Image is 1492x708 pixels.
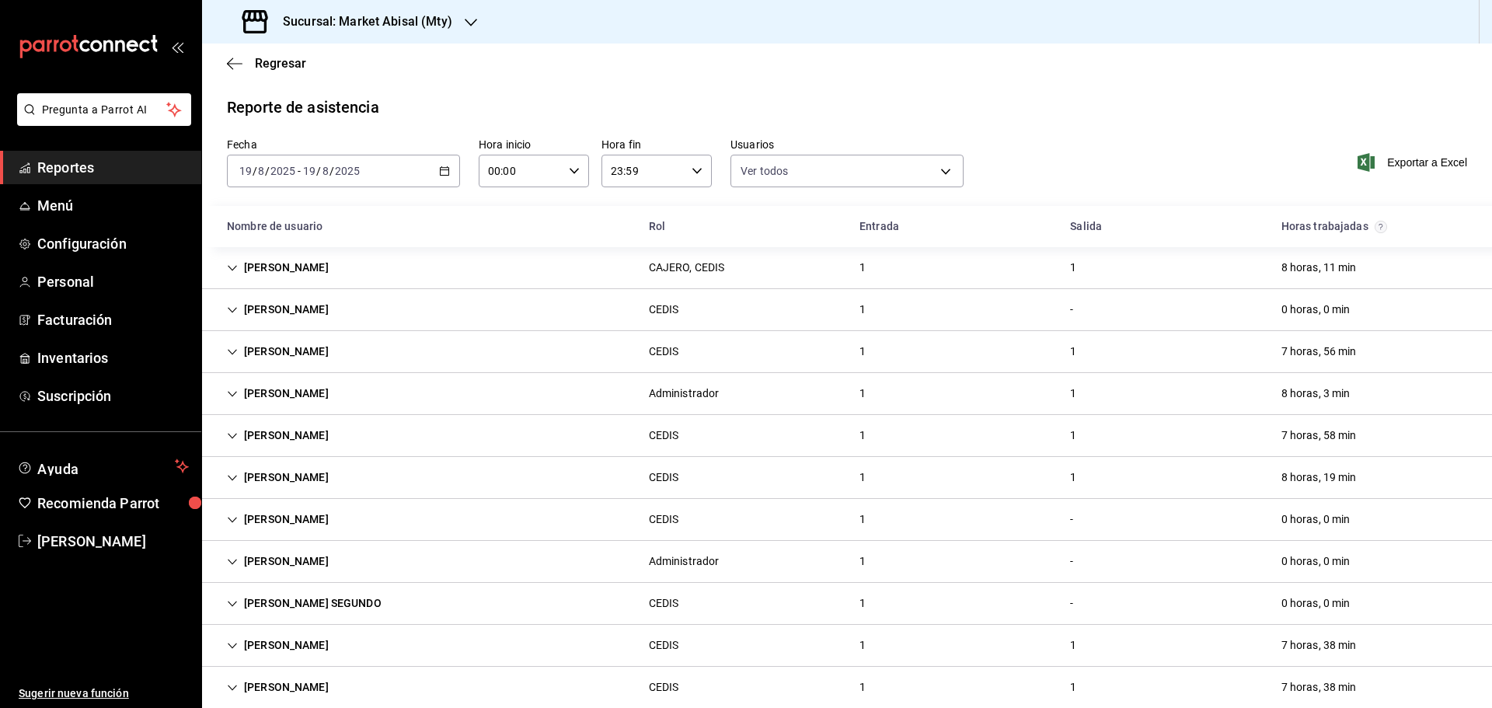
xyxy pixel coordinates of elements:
span: [PERSON_NAME] [37,531,189,552]
div: Cell [847,421,878,450]
div: Cell [1058,253,1089,282]
div: Cell [636,337,692,366]
div: Cell [1058,631,1089,660]
label: Fecha [227,139,460,150]
div: Cell [214,379,341,408]
span: / [316,165,321,177]
div: Cell [1269,379,1363,408]
div: Cell [214,253,341,282]
div: Cell [847,505,878,534]
span: Ayuda [37,457,169,476]
div: Cell [214,589,394,618]
span: Menú [37,195,189,216]
h3: Sucursal: Market Abisal (Mty) [270,12,452,31]
span: Reportes [37,157,189,178]
a: Pregunta a Parrot AI [11,113,191,129]
div: Cell [636,421,692,450]
div: CEDIS [649,427,679,444]
div: Cell [1058,547,1086,576]
div: Cell [847,253,878,282]
div: Administrador [649,385,720,402]
div: Row [202,541,1492,583]
div: Row [202,583,1492,625]
div: CEDIS [649,469,679,486]
div: Cell [1269,421,1369,450]
div: Cell [636,505,692,534]
div: HeadCell [847,212,1058,241]
div: Cell [1269,295,1363,324]
input: -- [257,165,265,177]
div: Row [202,247,1492,289]
div: Cell [1269,547,1363,576]
input: -- [302,165,316,177]
button: Pregunta a Parrot AI [17,93,191,126]
div: Cell [847,295,878,324]
div: Cell [214,505,341,534]
span: Personal [37,271,189,292]
div: Cell [214,295,341,324]
span: Regresar [255,56,306,71]
div: Row [202,331,1492,373]
span: / [265,165,270,177]
span: Configuración [37,233,189,254]
div: Cell [847,337,878,366]
div: Row [202,373,1492,415]
div: Row [202,457,1492,499]
div: Cell [1058,589,1086,618]
span: Facturación [37,309,189,330]
div: Row [202,499,1492,541]
div: Cell [1269,253,1369,282]
input: -- [239,165,253,177]
div: Cell [1269,589,1363,618]
div: Row [202,415,1492,457]
div: Cell [214,463,341,492]
input: -- [322,165,329,177]
div: CEDIS [649,595,679,612]
span: / [253,165,257,177]
div: Cell [847,673,878,702]
span: Inventarios [37,347,189,368]
div: Cell [214,673,341,702]
div: Cell [847,589,878,618]
div: HeadCell [214,212,636,241]
div: HeadCell [1269,212,1480,241]
div: Cell [1269,337,1369,366]
div: CEDIS [649,302,679,318]
div: Cell [1269,463,1369,492]
div: CEDIS [649,679,679,696]
div: CEDIS [649,344,679,360]
div: Cell [214,337,341,366]
div: CAJERO, CEDIS [649,260,725,276]
svg: El total de horas trabajadas por usuario es el resultado de la suma redondeada del registro de ho... [1375,221,1387,233]
div: Administrador [649,553,720,570]
div: Cell [636,673,692,702]
button: open_drawer_menu [171,40,183,53]
label: Usuarios [730,139,964,150]
div: Cell [1058,379,1089,408]
div: Reporte de asistencia [227,96,379,119]
div: Cell [636,589,692,618]
span: / [329,165,334,177]
div: Cell [636,379,732,408]
div: Cell [1269,505,1363,534]
div: CEDIS [649,637,679,654]
div: Row [202,289,1492,331]
button: Exportar a Excel [1361,153,1467,172]
div: Cell [636,253,737,282]
div: Cell [847,379,878,408]
div: Cell [1269,631,1369,660]
div: Cell [1058,673,1089,702]
div: Cell [847,631,878,660]
div: Cell [636,547,732,576]
div: CEDIS [649,511,679,528]
span: Sugerir nueva función [19,685,189,702]
div: Cell [214,421,341,450]
label: Hora fin [601,139,712,150]
div: Cell [1058,505,1086,534]
input: ---- [270,165,296,177]
input: ---- [334,165,361,177]
div: Cell [1058,421,1089,450]
div: Cell [847,547,878,576]
div: Cell [847,463,878,492]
